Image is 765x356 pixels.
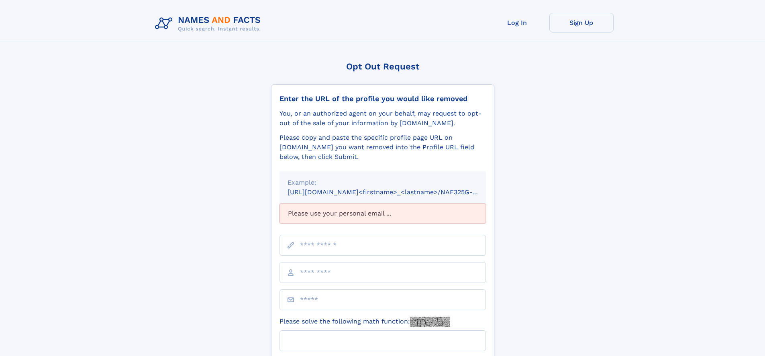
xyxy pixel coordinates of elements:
div: You, or an authorized agent on your behalf, may request to opt-out of the sale of your informatio... [279,109,486,128]
a: Sign Up [549,13,614,33]
small: [URL][DOMAIN_NAME]<firstname>_<lastname>/NAF325G-xxxxxxxx [288,188,501,196]
a: Log In [485,13,549,33]
div: Opt Out Request [271,61,494,71]
div: Example: [288,178,478,187]
img: Logo Names and Facts [152,13,267,35]
div: Please copy and paste the specific profile page URL on [DOMAIN_NAME] you want removed into the Pr... [279,133,486,162]
div: Enter the URL of the profile you would like removed [279,94,486,103]
label: Please solve the following math function: [279,317,450,327]
div: Please use your personal email ... [279,203,486,224]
